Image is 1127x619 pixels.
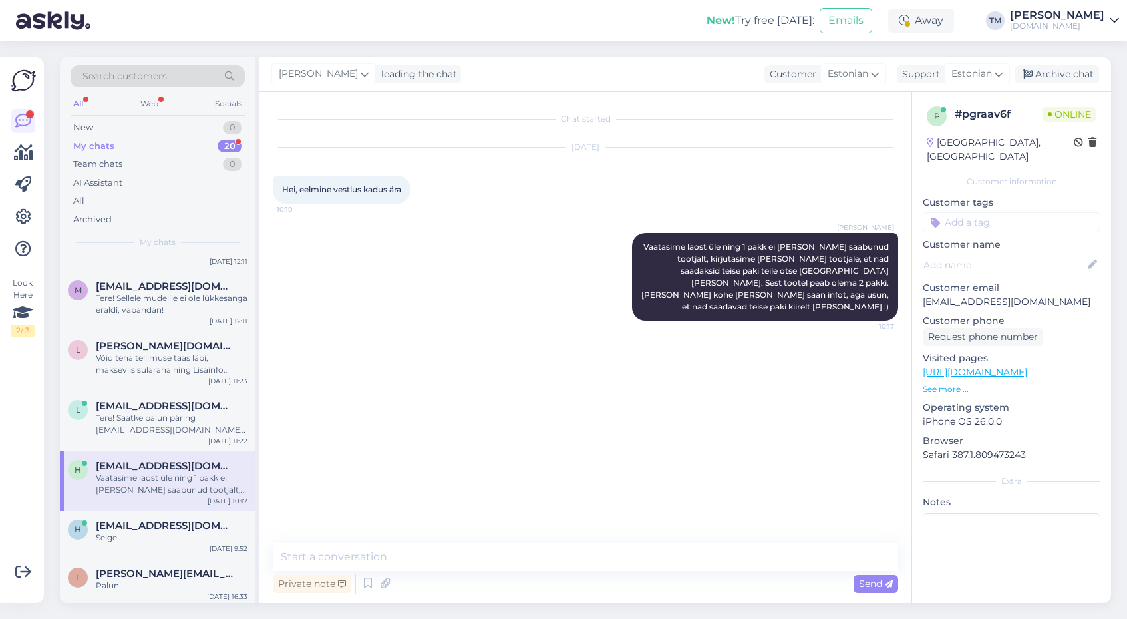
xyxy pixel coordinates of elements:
div: [DATE] 16:33 [207,592,247,602]
p: Customer tags [923,196,1100,210]
div: [DATE] 11:23 [208,376,247,386]
div: 20 [218,140,242,153]
div: Support [897,67,940,81]
div: 0 [223,121,242,134]
span: [PERSON_NAME] [279,67,358,81]
span: Search customers [82,69,167,83]
div: Archive chat [1015,65,1099,83]
div: Vaatasime laost üle ning 1 pakk ei [PERSON_NAME] saabunud tootjalt, kirjutasime [PERSON_NAME] too... [96,472,247,496]
span: 10:10 [277,204,327,214]
p: [EMAIL_ADDRESS][DOMAIN_NAME] [923,295,1100,309]
span: leila.ong@hotmail.com [96,340,234,352]
span: My chats [140,236,176,248]
div: [DATE] 9:52 [210,544,247,554]
a: [URL][DOMAIN_NAME] [923,366,1027,378]
span: p [934,111,940,121]
div: Private note [273,575,351,593]
div: New [73,121,93,134]
div: Palun! [96,580,247,592]
p: Customer email [923,281,1100,295]
div: Tere! Saatke palun päring [EMAIL_ADDRESS][DOMAIN_NAME], tema tegeleb asutustega ning vaatab parim... [96,412,247,436]
div: Request phone number [923,328,1043,346]
p: Operating system [923,401,1100,415]
div: Look Here [11,277,35,337]
b: New! [707,14,735,27]
span: Laura.jarve13@gmail.com [96,568,234,580]
div: Try free [DATE]: [707,13,814,29]
div: Selge [96,532,247,544]
span: Hei, eelmine vestlus kadus ära [282,184,401,194]
div: Customer [764,67,816,81]
button: Emails [820,8,872,33]
div: Chat started [273,113,898,125]
div: [DATE] [273,141,898,153]
div: [GEOGRAPHIC_DATA], [GEOGRAPHIC_DATA] [927,136,1074,164]
p: Notes [923,495,1100,509]
div: My chats [73,140,114,153]
p: Browser [923,434,1100,448]
div: [DATE] 11:22 [208,436,247,446]
img: Askly Logo [11,68,36,93]
p: Customer phone [923,314,1100,328]
div: [DOMAIN_NAME] [1010,21,1104,31]
span: h [75,465,81,475]
span: l [76,345,80,355]
div: [DATE] 12:11 [210,316,247,326]
div: Tere! Sellele mudelile ei ole lükkesanga eraldi, vabandan! [96,292,247,316]
span: Send [859,578,893,590]
span: 10:17 [844,321,894,331]
span: Estonian [828,67,868,81]
div: Võid teha tellimuse taas läbi, makseviis sularaha ning Lisainfo lahtrisse, et Triinuga -25% kokku... [96,352,247,376]
div: Customer information [923,176,1100,188]
div: Team chats [73,158,122,171]
div: leading the chat [376,67,457,81]
div: Extra [923,475,1100,487]
span: lastekas@raksotsabi.ee [96,400,234,412]
span: Estonian [951,67,992,81]
p: Safari 387.1.809473243 [923,448,1100,462]
span: [PERSON_NAME] [837,222,894,232]
span: muulmelissa@gmail.com [96,280,234,292]
div: Away [888,9,954,33]
div: Archived [73,213,112,226]
input: Add name [923,258,1085,272]
p: See more ... [923,383,1100,395]
div: 2 / 3 [11,325,35,337]
div: All [71,95,86,112]
a: [PERSON_NAME][DOMAIN_NAME] [1010,10,1119,31]
div: 0 [223,158,242,171]
p: Customer name [923,238,1100,252]
span: Vaatasime laost üle ning 1 pakk ei [PERSON_NAME] saabunud tootjalt, kirjutasime [PERSON_NAME] too... [641,242,891,311]
span: l [76,405,80,415]
span: h [75,524,81,534]
p: Visited pages [923,351,1100,365]
div: [DATE] 12:11 [210,256,247,266]
div: [PERSON_NAME] [1010,10,1104,21]
div: TM [986,11,1005,30]
div: AI Assistant [73,176,122,190]
div: All [73,194,84,208]
span: m [75,285,82,295]
span: L [76,572,80,582]
span: Online [1043,107,1096,122]
input: Add a tag [923,212,1100,232]
span: helerynah@gmail.com [96,460,234,472]
div: Web [138,95,161,112]
div: [DATE] 10:17 [208,496,247,506]
div: Socials [212,95,245,112]
span: helerynah@gmail.com [96,520,234,532]
p: iPhone OS 26.0.0 [923,415,1100,429]
div: # pgraav6f [955,106,1043,122]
